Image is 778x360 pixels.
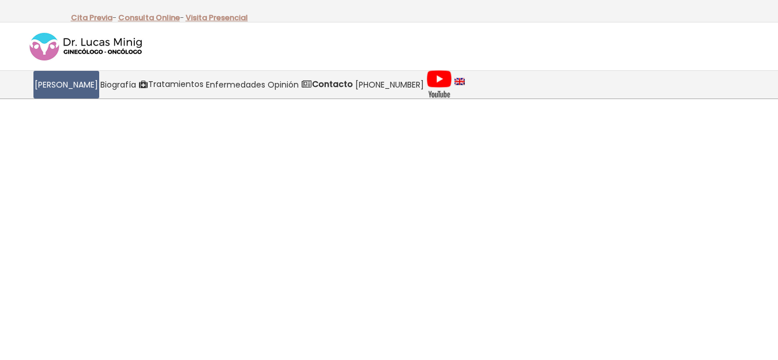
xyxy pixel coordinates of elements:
a: [PHONE_NUMBER] [354,71,425,98]
a: Videos Youtube Ginecología [425,71,453,98]
a: Visita Presencial [186,12,248,23]
a: Biografía [99,71,137,98]
span: Biografía [100,78,136,92]
a: Opinión [266,71,300,98]
span: [PHONE_NUMBER] [355,78,424,92]
a: Tratamientos [137,71,205,98]
p: - [118,10,184,25]
a: Contacto [300,71,354,98]
a: Enfermedades [205,71,266,98]
a: Cita Previa [71,12,112,23]
span: [PERSON_NAME] [35,78,98,92]
img: Videos Youtube Ginecología [426,70,452,99]
a: Consulta Online [118,12,180,23]
span: Opinión [268,78,299,92]
p: - [71,10,116,25]
span: Enfermedades [206,78,265,92]
img: language english [454,78,465,85]
span: Tratamientos [148,78,204,91]
a: language english [453,71,466,98]
a: [PERSON_NAME] [33,71,99,98]
strong: Contacto [312,78,353,90]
